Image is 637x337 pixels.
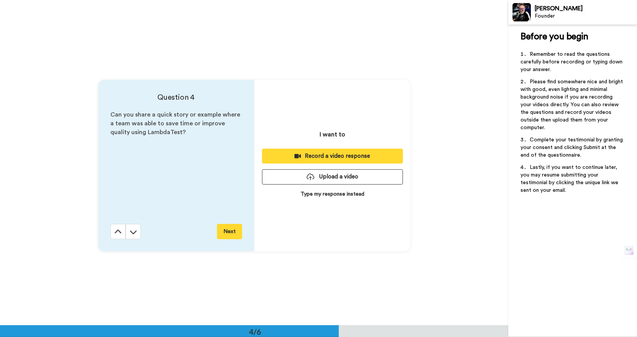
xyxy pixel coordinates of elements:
div: Record a video response [268,152,397,160]
button: Next [217,224,242,239]
div: 4/6 [237,326,273,337]
h4: Question 4 [110,92,242,103]
span: Complete your testimonial by granting your consent and clicking Submit at the end of the question... [521,137,624,158]
p: Type my response instead [301,190,364,198]
div: Founder [535,13,637,19]
button: Upload a video [262,169,403,184]
img: Profile Image [513,3,531,21]
span: Can you share a quick story or example where a team was able to save time or improve quality usin... [110,112,242,135]
span: Lastly, if you want to continue later, you may resume submitting your testimonial by clicking the... [521,165,620,193]
span: Before you begin [521,32,588,41]
p: I want to [320,130,345,139]
div: [PERSON_NAME] [535,5,637,12]
button: Record a video response [262,149,403,164]
span: Remember to read the questions carefully before recording or typing down your answer. [521,52,624,72]
span: Please find somewhere nice and bright with good, even lighting and minimal background noise if yo... [521,79,624,130]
